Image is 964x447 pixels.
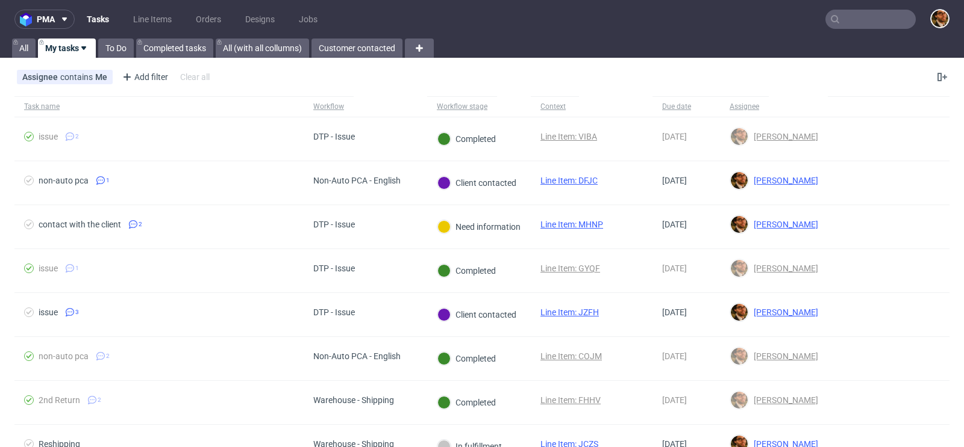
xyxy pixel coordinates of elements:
div: Completed [437,352,496,365]
img: Matteo Corsico [731,348,748,365]
div: Non-Auto PCA - English [313,176,401,185]
span: [DATE] [662,395,687,405]
img: Matteo Corsico [731,128,748,145]
a: Jobs [292,10,325,29]
span: [DATE] [662,132,687,141]
div: Client contacted [437,308,516,321]
img: Matteo Corsico [731,260,748,277]
button: pma [14,10,75,29]
div: Workflow stage [437,102,487,111]
a: Line Item: VIBA [540,132,597,141]
div: Clear all [178,69,212,85]
div: non-auto pca [39,351,89,361]
div: Workflow [313,102,344,111]
span: [PERSON_NAME] [749,220,818,229]
img: Matteo Corsico [731,304,748,321]
a: Customer contacted [311,39,402,58]
span: [DATE] [662,176,687,185]
span: Due date [662,102,710,112]
a: To Do [98,39,134,58]
span: Task name [24,102,294,112]
a: All (with all collumns) [216,39,309,58]
div: issue [39,307,58,317]
div: Context [540,102,569,111]
a: Line Item: MHNP [540,220,603,229]
img: Matteo Corsico [731,172,748,189]
div: Add filter [117,67,171,87]
a: My tasks [38,39,96,58]
span: [PERSON_NAME] [749,132,818,141]
span: 2 [75,132,79,141]
div: contact with the client [39,220,121,229]
span: 2 [139,220,142,229]
span: Assignee [22,72,60,82]
div: 2nd Return [39,395,80,405]
div: Completed [437,264,496,277]
div: issue [39,132,58,141]
span: pma [37,15,55,23]
div: Completed [437,132,496,146]
div: Me [95,72,107,82]
a: Tasks [80,10,116,29]
span: [PERSON_NAME] [749,395,818,405]
span: 2 [106,351,110,361]
a: Designs [238,10,282,29]
span: [DATE] [662,264,687,273]
div: issue [39,264,58,273]
div: DTP - Issue [313,264,355,273]
div: non-auto pca [39,176,89,185]
span: [PERSON_NAME] [749,307,818,317]
div: Client contacted [437,176,516,190]
img: Matteo Corsico [731,392,748,408]
span: [DATE] [662,307,687,317]
span: [PERSON_NAME] [749,264,818,273]
span: 3 [75,307,79,317]
a: Line Items [126,10,179,29]
div: Warehouse - Shipping [313,395,394,405]
div: DTP - Issue [313,132,355,141]
span: 1 [106,176,110,185]
span: 2 [98,395,101,405]
div: Non-Auto PCA - English [313,351,401,361]
a: Line Item: DFJC [540,176,598,185]
span: [PERSON_NAME] [749,176,818,185]
div: DTP - Issue [313,220,355,229]
span: [PERSON_NAME] [749,351,818,361]
div: Completed [437,396,496,409]
a: Line Item: JZFH [540,307,599,317]
a: Orders [189,10,228,29]
a: All [12,39,36,58]
span: contains [60,72,95,82]
img: Matteo Corsico [731,216,748,233]
a: Line Item: FHHV [540,395,601,405]
img: Matteo Corsico [931,10,948,27]
a: Completed tasks [136,39,213,58]
span: [DATE] [662,220,687,229]
span: [DATE] [662,351,687,361]
div: DTP - Issue [313,307,355,317]
div: Assignee [730,102,759,111]
span: 1 [75,264,79,273]
a: Line Item: COJM [540,351,602,361]
div: Need information [437,220,521,233]
a: Line Item: GYQF [540,264,600,273]
img: logo [20,13,37,26]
